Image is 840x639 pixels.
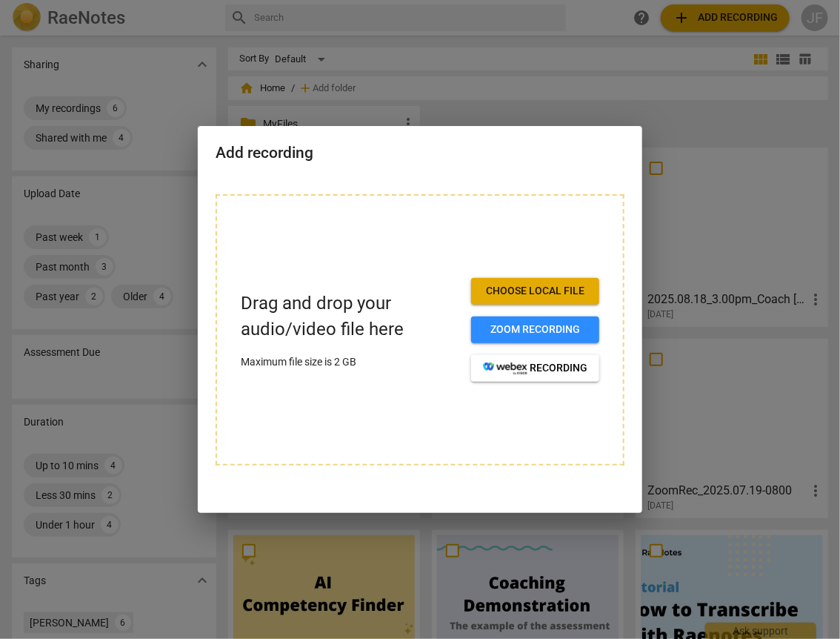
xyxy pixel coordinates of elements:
h2: Add recording [216,144,624,162]
span: Zoom recording [483,322,587,337]
button: Choose local file [471,278,599,305]
p: Drag and drop your audio/video file here [241,291,459,342]
span: Choose local file [483,284,587,299]
p: Maximum file size is 2 GB [241,354,459,370]
button: recording [471,355,599,382]
span: recording [483,361,587,376]
button: Zoom recording [471,317,599,343]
